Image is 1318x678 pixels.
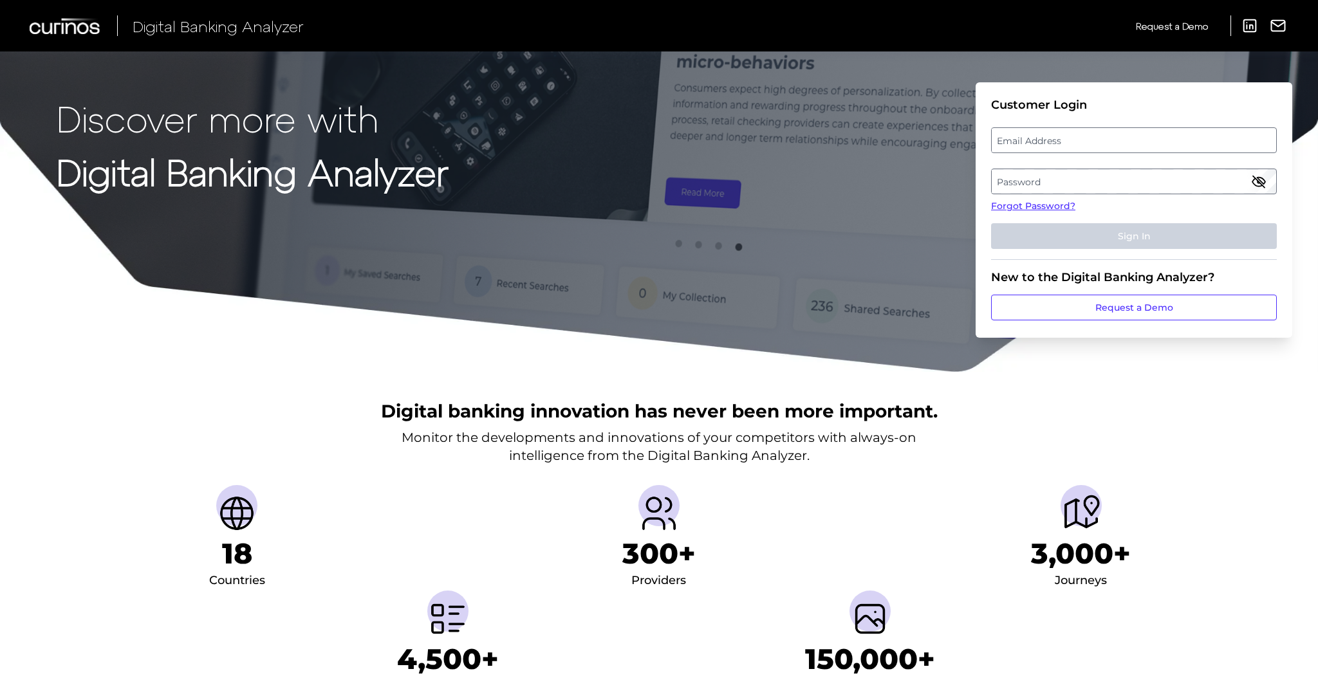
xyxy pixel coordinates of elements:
[992,170,1276,193] label: Password
[1031,536,1131,571] h1: 3,000+
[397,642,499,676] h1: 4,500+
[133,17,304,35] span: Digital Banking Analyzer
[402,428,916,464] p: Monitor the developments and innovations of your competitors with always-on intelligence from the...
[992,129,1276,152] label: Email Address
[209,571,265,591] div: Countries
[631,571,686,591] div: Providers
[991,98,1277,112] div: Customer Login
[991,199,1277,213] a: Forgot Password?
[1136,21,1208,32] span: Request a Demo
[1055,571,1107,591] div: Journeys
[30,18,102,34] img: Curinos
[57,150,449,193] strong: Digital Banking Analyzer
[57,98,449,138] p: Discover more with
[622,536,696,571] h1: 300+
[805,642,935,676] h1: 150,000+
[849,598,891,639] img: Screenshots
[1136,15,1208,37] a: Request a Demo
[991,270,1277,284] div: New to the Digital Banking Analyzer?
[427,598,469,639] img: Metrics
[222,536,252,571] h1: 18
[216,493,257,534] img: Countries
[381,399,938,423] h2: Digital banking innovation has never been more important.
[991,295,1277,320] a: Request a Demo
[638,493,680,534] img: Providers
[991,223,1277,249] button: Sign In
[1061,493,1102,534] img: Journeys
